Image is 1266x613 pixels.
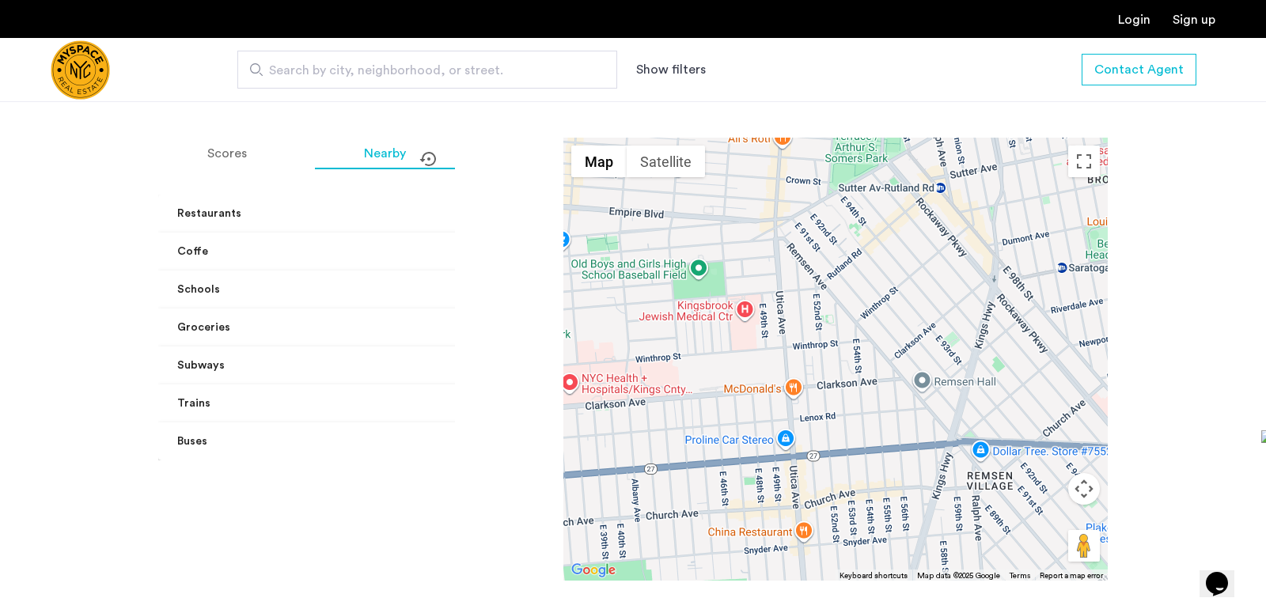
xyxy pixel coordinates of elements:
[177,206,515,222] mat-panel-title: Restaurants
[51,40,110,100] a: Cazamio Logo
[207,147,247,160] span: Scores
[177,358,515,374] mat-panel-title: Subways
[158,384,553,422] mat-expansion-panel-header: Trains
[571,146,627,177] button: Show street map
[237,51,617,89] input: Apartment Search
[177,244,515,260] mat-panel-title: Coffe
[840,570,908,581] button: Keyboard shortcuts
[177,320,515,336] mat-panel-title: Groceries
[1200,550,1250,597] iframe: chat widget
[1118,13,1150,26] a: Login
[1068,473,1100,505] button: Map camera controls
[917,572,1000,580] span: Map data ©2025 Google
[158,271,553,308] mat-expansion-panel-header: Schools
[158,308,553,346] mat-expansion-panel-header: Groceries
[51,40,110,100] img: logo
[1082,54,1196,85] button: button
[1068,146,1100,177] button: Toggle fullscreen view
[627,146,705,177] button: Show satellite imagery
[567,560,620,581] a: Open this area in Google Maps (opens a new window)
[158,346,553,384] mat-expansion-panel-header: Subways
[1094,60,1184,79] span: Contact Agent
[177,395,515,412] mat-panel-title: Trains
[158,422,553,460] mat-expansion-panel-header: Buses
[1068,530,1100,562] button: Drag Pegman onto the map to open Street View
[567,560,620,581] img: Google
[1010,570,1030,581] a: Terms
[1040,570,1103,581] a: Report a map error
[177,433,515,450] mat-panel-title: Buses
[364,147,406,160] span: Nearby
[1173,13,1215,26] a: Registration
[158,233,553,271] mat-expansion-panel-header: Coffe
[636,60,706,79] button: Show or hide filters
[158,195,553,233] mat-expansion-panel-header: Restaurants
[269,61,573,80] span: Search by city, neighborhood, or street.
[177,282,515,298] mat-panel-title: Schools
